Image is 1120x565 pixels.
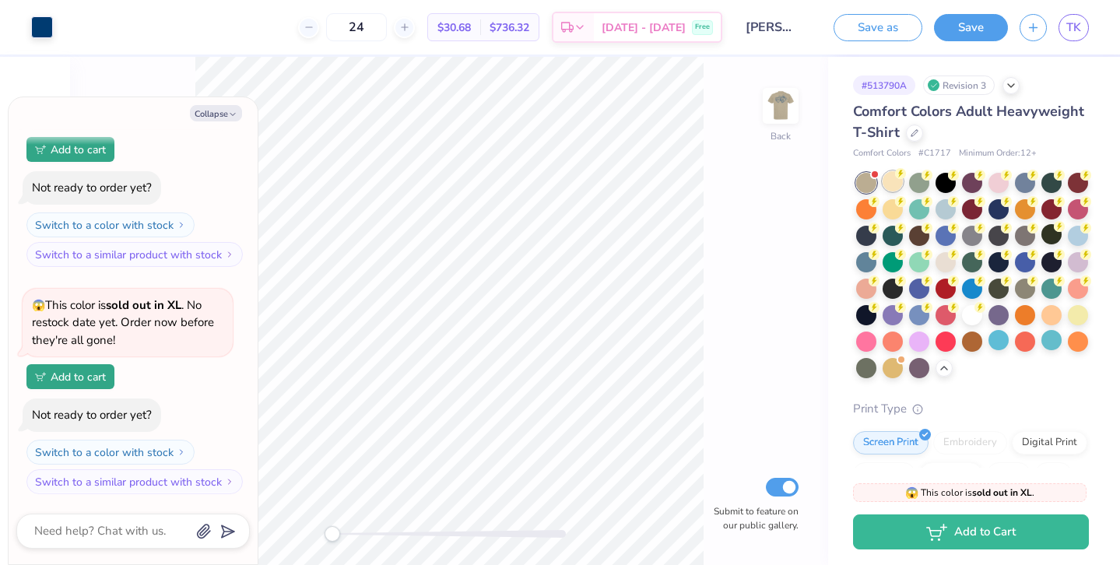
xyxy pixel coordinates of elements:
a: TK [1059,14,1089,41]
span: $736.32 [490,19,529,36]
div: Digital Print [1012,431,1087,454]
button: Switch to a color with stock [26,440,195,465]
span: Free [695,22,710,33]
span: Minimum Order: 12 + [959,147,1037,160]
span: # C1717 [918,147,951,160]
button: Collapse [190,105,242,121]
div: Screen Print [853,431,929,454]
div: Not ready to order yet? [32,407,152,423]
button: Save [934,14,1008,41]
span: This color is . [905,486,1034,500]
span: $30.68 [437,19,471,36]
span: 😱 [905,486,918,500]
span: 😱 [32,298,45,313]
button: Switch to a similar product with stock [26,469,243,494]
div: Vinyl [987,462,1030,486]
input: – – [326,13,387,41]
img: Add to cart [35,372,46,381]
div: # 513790A [853,75,915,95]
span: TK [1066,19,1081,37]
span: Comfort Colors Adult Heavyweight T-Shirt [853,102,1084,142]
img: Switch to a color with stock [177,220,186,230]
button: Save as [834,14,922,41]
button: Switch to a color with stock [26,212,195,237]
img: Switch to a color with stock [177,447,186,457]
div: Not ready to order yet? [32,180,152,195]
input: Untitled Design [734,12,810,43]
button: Add to cart [26,364,114,389]
div: Embroidery [933,431,1007,454]
div: Revision 3 [923,75,995,95]
button: Add to cart [26,137,114,162]
div: Foil [1035,462,1072,486]
div: Applique [853,462,915,486]
div: Accessibility label [325,526,340,542]
div: Print Type [853,400,1089,418]
span: [DATE] - [DATE] [602,19,686,36]
label: Submit to feature on our public gallery. [705,504,799,532]
button: Add to Cart [853,514,1089,549]
img: Switch to a similar product with stock [225,250,234,259]
div: Back [771,129,791,143]
span: Comfort Colors [853,147,911,160]
img: Back [765,90,796,121]
img: Add to cart [35,145,46,154]
strong: sold out in XL [972,486,1032,499]
img: Switch to a similar product with stock [225,477,234,486]
button: Switch to a similar product with stock [26,242,243,267]
strong: sold out in XL [106,297,181,313]
div: Transfers [920,462,982,486]
span: This color is . No restock date yet. Order now before they're all gone! [32,297,214,348]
